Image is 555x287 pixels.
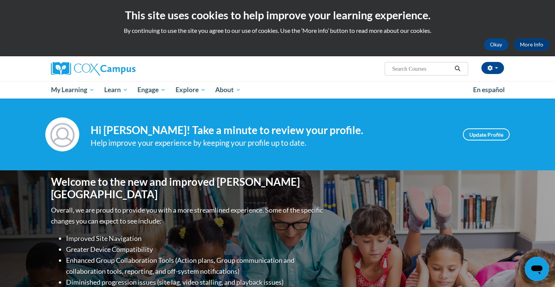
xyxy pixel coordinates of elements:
[392,64,452,73] input: Search Courses
[51,176,325,201] h1: Welcome to the new and improved [PERSON_NAME][GEOGRAPHIC_DATA]
[46,81,99,99] a: My Learning
[463,128,510,140] a: Update Profile
[66,244,325,255] li: Greater Device Compatibility
[133,81,171,99] a: Engage
[473,86,505,94] span: En español
[6,26,549,35] p: By continuing to use the site you agree to our use of cookies. Use the ‘More info’ button to read...
[452,64,463,73] button: Search
[514,39,549,51] a: More Info
[171,81,211,99] a: Explore
[468,82,510,98] a: En español
[51,85,94,94] span: My Learning
[91,124,452,137] h4: Hi [PERSON_NAME]! Take a minute to review your profile.
[91,137,452,149] div: Help improve your experience by keeping your profile up to date.
[6,8,549,23] h2: This site uses cookies to help improve your learning experience.
[137,85,166,94] span: Engage
[215,85,241,94] span: About
[40,81,515,99] div: Main menu
[484,39,508,51] button: Okay
[51,205,325,227] p: Overall, we are proud to provide you with a more streamlined experience. Some of the specific cha...
[176,85,206,94] span: Explore
[525,257,549,281] iframe: Button to launch messaging window
[66,233,325,244] li: Improved Site Navigation
[211,81,246,99] a: About
[99,81,133,99] a: Learn
[481,62,504,74] button: Account Settings
[45,117,79,151] img: Profile Image
[51,62,194,76] a: Cox Campus
[66,255,325,277] li: Enhanced Group Collaboration Tools (Action plans, Group communication and collaboration tools, re...
[104,85,128,94] span: Learn
[51,62,136,76] img: Cox Campus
